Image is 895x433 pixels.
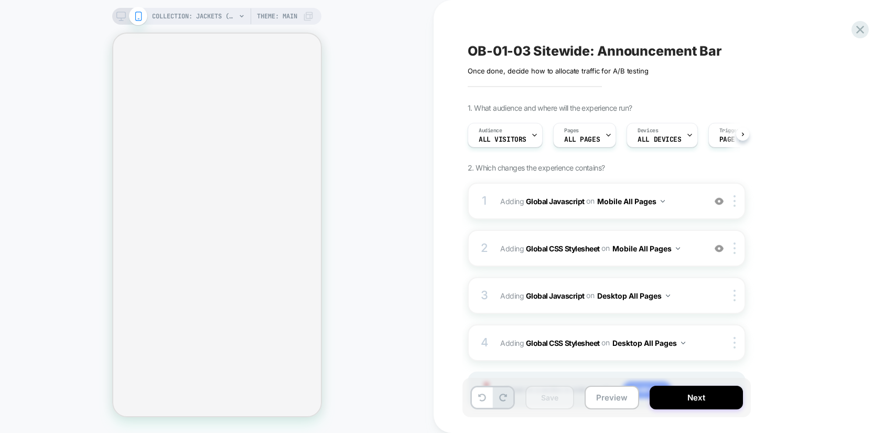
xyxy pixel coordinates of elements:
[257,8,297,25] span: Theme: MAIN
[468,163,605,172] span: 2. Which changes the experience contains?
[479,191,490,212] div: 1
[479,285,490,306] div: 3
[500,335,700,351] span: Adding
[526,291,585,300] b: Global Javascript
[479,238,490,259] div: 2
[734,337,736,348] img: close
[564,127,579,134] span: Pages
[666,294,670,297] img: down arrow
[468,103,632,112] span: 1. What audience and where will the experience run?
[526,196,585,205] b: Global Javascript
[734,290,736,301] img: close
[719,127,740,134] span: Trigger
[526,338,600,347] b: Global CSS Stylesheet
[479,332,490,353] div: 4
[638,127,658,134] span: Devices
[525,386,574,409] button: Save
[734,242,736,254] img: close
[479,136,526,143] span: All Visitors
[564,136,600,143] span: ALL PAGES
[638,136,681,143] span: ALL DEVICES
[597,288,670,303] button: Desktop All Pages
[479,127,502,134] span: Audience
[585,386,639,409] button: Preview
[650,386,743,409] button: Next
[719,136,755,143] span: Page Load
[601,336,609,349] span: on
[734,195,736,207] img: close
[500,241,700,256] span: Adding
[612,335,685,351] button: Desktop All Pages
[500,288,700,303] span: Adding
[586,194,594,207] span: on
[715,244,724,253] img: crossed eye
[597,194,665,209] button: Mobile All Pages
[715,197,724,206] img: crossed eye
[500,194,700,209] span: Adding
[152,8,236,25] span: COLLECTION: Jackets (Category)
[526,244,600,252] b: Global CSS Stylesheet
[612,241,680,256] button: Mobile All Pages
[586,289,594,302] span: on
[676,247,680,250] img: down arrow
[601,241,609,255] span: on
[661,200,665,203] img: down arrow
[681,342,685,344] img: down arrow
